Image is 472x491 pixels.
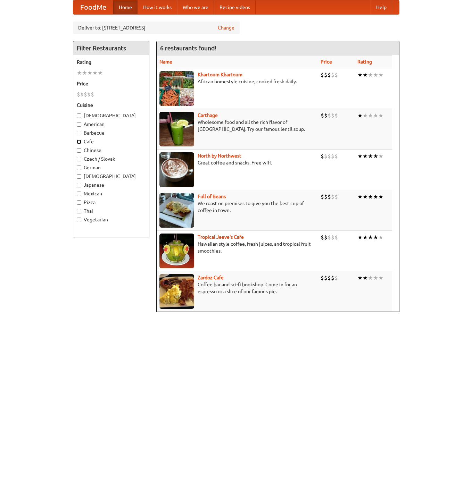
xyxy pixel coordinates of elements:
[159,78,315,85] p: African homestyle cuisine, cooked fresh daily.
[77,208,146,214] label: Thai
[363,152,368,160] li: ★
[328,112,331,119] li: $
[321,152,324,160] li: $
[368,112,373,119] li: ★
[77,80,146,87] h5: Price
[77,181,146,188] label: Japanese
[77,91,80,98] li: $
[334,71,338,79] li: $
[138,0,177,14] a: How it works
[159,119,315,133] p: Wholesome food and all the rich flavor of [GEOGRAPHIC_DATA]. Try our famous lentil soup.
[77,148,81,153] input: Chinese
[77,200,81,205] input: Pizza
[363,193,368,201] li: ★
[77,190,146,197] label: Mexican
[77,112,146,119] label: [DEMOGRAPHIC_DATA]
[378,112,383,119] li: ★
[198,234,244,240] b: Tropical Jeeve's Cafe
[87,69,92,77] li: ★
[328,274,331,282] li: $
[198,275,224,280] a: Zardoz Cafe
[73,22,240,34] div: Deliver to: [STREET_ADDRESS]
[73,41,149,55] h4: Filter Restaurants
[92,69,98,77] li: ★
[324,193,328,201] li: $
[334,234,338,241] li: $
[357,274,363,282] li: ★
[77,113,81,118] input: [DEMOGRAPHIC_DATA]
[198,153,241,159] b: North by Northwest
[373,71,378,79] li: ★
[321,59,332,65] a: Price
[160,45,216,51] ng-pluralize: 6 restaurants found!
[218,24,234,31] a: Change
[373,274,378,282] li: ★
[77,69,82,77] li: ★
[357,71,363,79] li: ★
[378,152,383,160] li: ★
[159,274,194,309] img: zardoz.jpg
[91,91,94,98] li: $
[87,91,91,98] li: $
[378,193,383,201] li: ★
[334,193,338,201] li: $
[321,71,324,79] li: $
[331,234,334,241] li: $
[77,131,81,135] input: Barbecue
[77,209,81,213] input: Thai
[77,173,146,180] label: [DEMOGRAPHIC_DATA]
[368,234,373,241] li: ★
[321,112,324,119] li: $
[324,71,328,79] li: $
[82,69,87,77] li: ★
[77,174,81,179] input: [DEMOGRAPHIC_DATA]
[159,112,194,146] img: carthage.jpg
[177,0,214,14] a: Who we are
[357,112,363,119] li: ★
[198,194,226,199] a: Full of Beans
[84,91,87,98] li: $
[334,112,338,119] li: $
[77,183,81,187] input: Japanese
[328,152,331,160] li: $
[363,274,368,282] li: ★
[334,152,338,160] li: $
[159,159,315,166] p: Great coffee and snacks. Free wifi.
[98,69,103,77] li: ★
[77,199,146,206] label: Pizza
[373,152,378,160] li: ★
[159,193,194,228] img: beans.jpg
[328,71,331,79] li: $
[77,102,146,109] h5: Cuisine
[159,200,315,214] p: We roast on premises to give you the best cup of coffee in town.
[371,0,392,14] a: Help
[357,152,363,160] li: ★
[113,0,138,14] a: Home
[77,129,146,136] label: Barbecue
[373,234,378,241] li: ★
[77,164,146,171] label: German
[198,72,242,77] a: Khartoum Khartoum
[198,112,218,118] a: Carthage
[77,139,81,144] input: Cafe
[321,274,324,282] li: $
[334,274,338,282] li: $
[80,91,84,98] li: $
[363,112,368,119] li: ★
[368,152,373,160] li: ★
[324,152,328,160] li: $
[331,71,334,79] li: $
[378,274,383,282] li: ★
[77,192,81,196] input: Mexican
[378,71,383,79] li: ★
[331,274,334,282] li: $
[328,234,331,241] li: $
[331,152,334,160] li: $
[77,147,146,154] label: Chinese
[159,152,194,187] img: north.jpg
[321,234,324,241] li: $
[324,274,328,282] li: $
